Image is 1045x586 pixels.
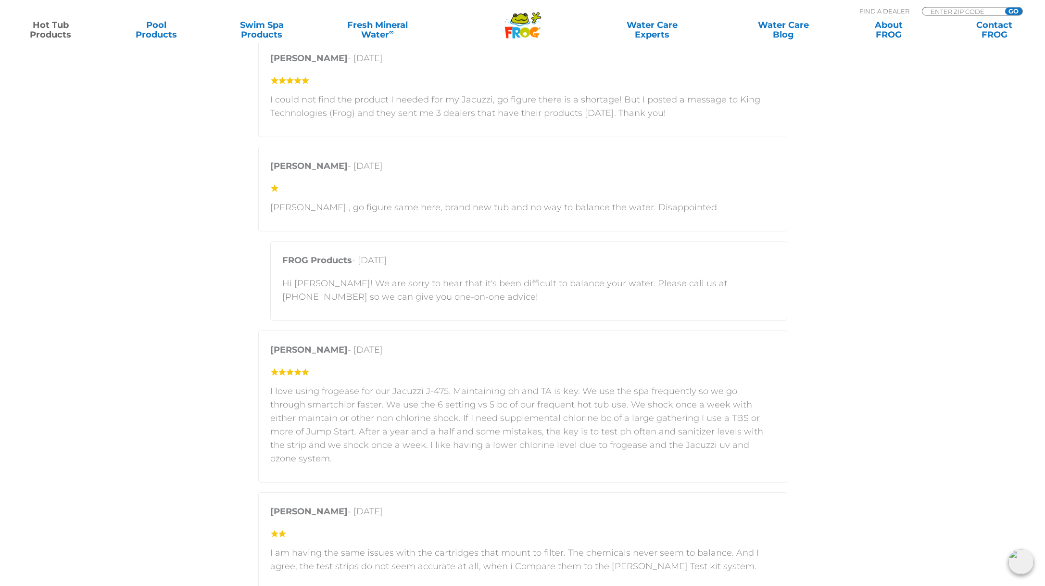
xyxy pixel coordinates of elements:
[271,506,348,517] strong: [PERSON_NAME]
[271,505,775,523] p: - [DATE]
[271,53,348,64] strong: [PERSON_NAME]
[859,7,909,16] p: Find A Dealer
[953,21,1035,40] a: ContactFROG
[326,21,428,40] a: Fresh MineralWater∞
[586,21,719,40] a: Water CareExperts
[271,384,775,465] p: I love using frogease for our Jacuzzi J-475. Maintaining ph and TA is key. We use the spa frequen...
[271,93,775,120] p: I could not find the product I needed for my Jacuzzi, go figure there is a shortage! But I posted...
[271,546,775,573] p: I am having the same issues with the cartridges that mount to filter. The chemicals never seem to...
[743,21,825,40] a: Water CareBlog
[848,21,930,40] a: AboutFROG
[221,21,303,40] a: Swim SpaProducts
[389,28,394,36] sup: ∞
[271,201,775,214] p: [PERSON_NAME] , go figure same here, brand new tub and no way to balance the water. Disappointed
[1005,8,1022,15] input: GO
[271,344,348,355] strong: [PERSON_NAME]
[271,51,775,70] p: - [DATE]
[271,343,775,361] p: - [DATE]
[271,159,775,178] p: - [DATE]
[283,277,775,304] p: Hi [PERSON_NAME]! We are sorry to hear that it's been difficult to balance your water. Please cal...
[115,21,197,40] a: PoolProducts
[1008,549,1033,574] img: openIcon
[283,254,775,272] p: - [DATE]
[930,8,995,16] input: Zip Code Form
[271,161,348,171] strong: [PERSON_NAME]
[10,21,92,40] a: Hot TubProducts
[283,255,353,266] strong: FROG Products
